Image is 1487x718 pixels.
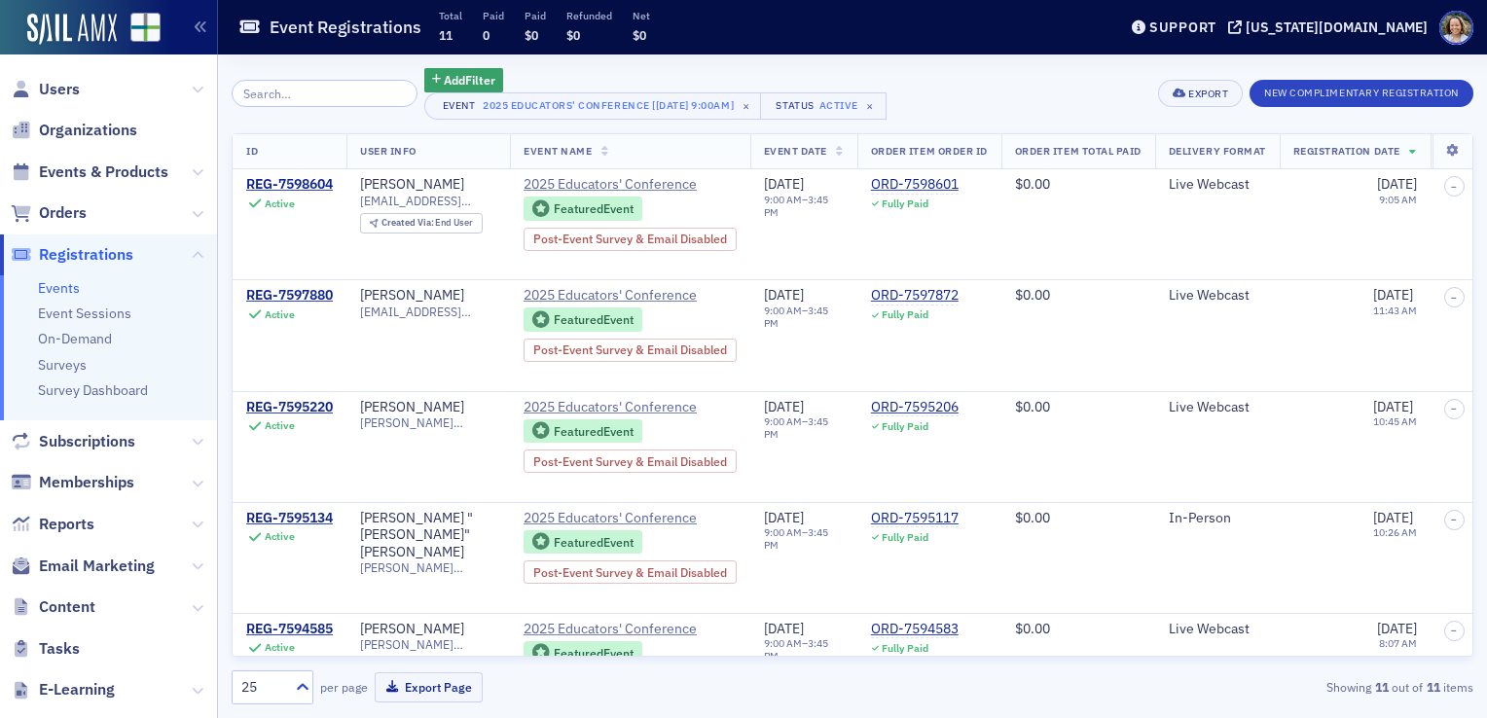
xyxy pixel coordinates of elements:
[524,144,592,158] span: Event Name
[524,399,737,416] a: 2025 Educators' Conference
[483,27,490,43] span: 0
[1373,509,1413,526] span: [DATE]
[524,641,642,665] div: Featured Event
[360,637,496,652] span: [PERSON_NAME][EMAIL_ADDRESS][PERSON_NAME][DOMAIN_NAME]
[775,99,816,112] div: Status
[764,620,804,637] span: [DATE]
[360,399,464,416] div: [PERSON_NAME]
[1373,304,1417,317] time: 11:43 AM
[246,510,333,527] div: REG-7595134
[11,202,87,224] a: Orders
[1015,175,1050,193] span: $0.00
[117,13,161,46] a: View Homepage
[764,525,828,552] time: 3:45 PM
[11,244,133,266] a: Registrations
[232,80,417,107] input: Search…
[554,648,634,659] div: Featured Event
[764,144,827,158] span: Event Date
[11,514,94,535] a: Reports
[764,304,828,330] time: 3:45 PM
[524,399,701,416] span: 2025 Educators' Conference
[633,9,650,22] p: Net
[525,27,538,43] span: $0
[524,621,737,638] a: 2025 Educators' Conference
[1169,287,1266,305] div: Live Webcast
[130,13,161,43] img: SailAMX
[764,175,804,193] span: [DATE]
[764,415,844,441] div: –
[381,216,436,229] span: Created Via :
[566,9,612,22] p: Refunded
[1169,176,1266,194] div: Live Webcast
[360,415,496,430] span: [PERSON_NAME][DOMAIN_NAME][EMAIL_ADDRESS][PERSON_NAME][DOMAIN_NAME]
[764,414,802,428] time: 9:00 AM
[1073,678,1473,696] div: Showing out of items
[1246,18,1428,36] div: [US_STATE][DOMAIN_NAME]
[1293,144,1400,158] span: Registration Date
[1015,620,1050,637] span: $0.00
[871,144,988,158] span: Order Item Order ID
[871,176,959,194] a: ORD-7598601
[1015,144,1142,158] span: Order Item Total Paid
[444,71,495,89] span: Add Filter
[1228,20,1434,34] button: [US_STATE][DOMAIN_NAME]
[246,144,258,158] span: ID
[554,537,634,548] div: Featured Event
[11,162,168,183] a: Events & Products
[483,95,734,115] div: 2025 Educators' Conference [[DATE] 9:00am]
[39,638,80,660] span: Tasks
[265,197,295,210] div: Active
[1169,510,1266,527] div: In-Person
[1015,398,1050,415] span: $0.00
[265,308,295,321] div: Active
[360,621,464,638] a: [PERSON_NAME]
[871,287,959,305] a: ORD-7597872
[1149,18,1216,36] div: Support
[381,218,474,229] div: End User
[38,330,112,347] a: On-Demand
[241,677,284,698] div: 25
[39,202,87,224] span: Orders
[39,472,134,493] span: Memberships
[27,14,117,45] a: SailAMX
[1188,89,1228,99] div: Export
[524,510,701,527] span: 2025 Educators' Conference
[764,525,802,539] time: 9:00 AM
[882,197,928,210] div: Fully Paid
[871,621,959,638] a: ORD-7594583
[882,308,928,321] div: Fully Paid
[524,287,737,305] a: 2025 Educators' Conference
[483,9,504,22] p: Paid
[1169,621,1266,638] div: Live Webcast
[320,678,368,696] label: per page
[360,510,496,561] div: [PERSON_NAME] "[PERSON_NAME]" [PERSON_NAME]
[360,213,483,233] div: Created Via: End User
[760,92,887,120] button: StatusActive×
[11,120,137,141] a: Organizations
[1379,193,1417,206] time: 9:05 AM
[764,637,844,663] div: –
[633,27,646,43] span: $0
[360,194,496,208] span: [EMAIL_ADDRESS][PERSON_NAME][DOMAIN_NAME]
[360,176,464,194] a: [PERSON_NAME]
[360,560,496,575] span: [PERSON_NAME][EMAIL_ADDRESS][PERSON_NAME][DOMAIN_NAME]
[1451,292,1457,304] span: –
[1373,414,1417,428] time: 10:45 AM
[360,144,417,158] span: User Info
[764,193,828,219] time: 3:45 PM
[246,176,333,194] a: REG-7598604
[439,27,453,43] span: 11
[764,398,804,415] span: [DATE]
[375,672,483,702] button: Export Page
[246,287,333,305] div: REG-7597880
[39,596,95,618] span: Content
[1451,403,1457,414] span: –
[524,228,737,251] div: Post-Event Survey
[554,426,634,437] div: Featured Event
[11,638,80,660] a: Tasks
[1451,181,1457,193] span: –
[871,510,959,527] a: ORD-7595117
